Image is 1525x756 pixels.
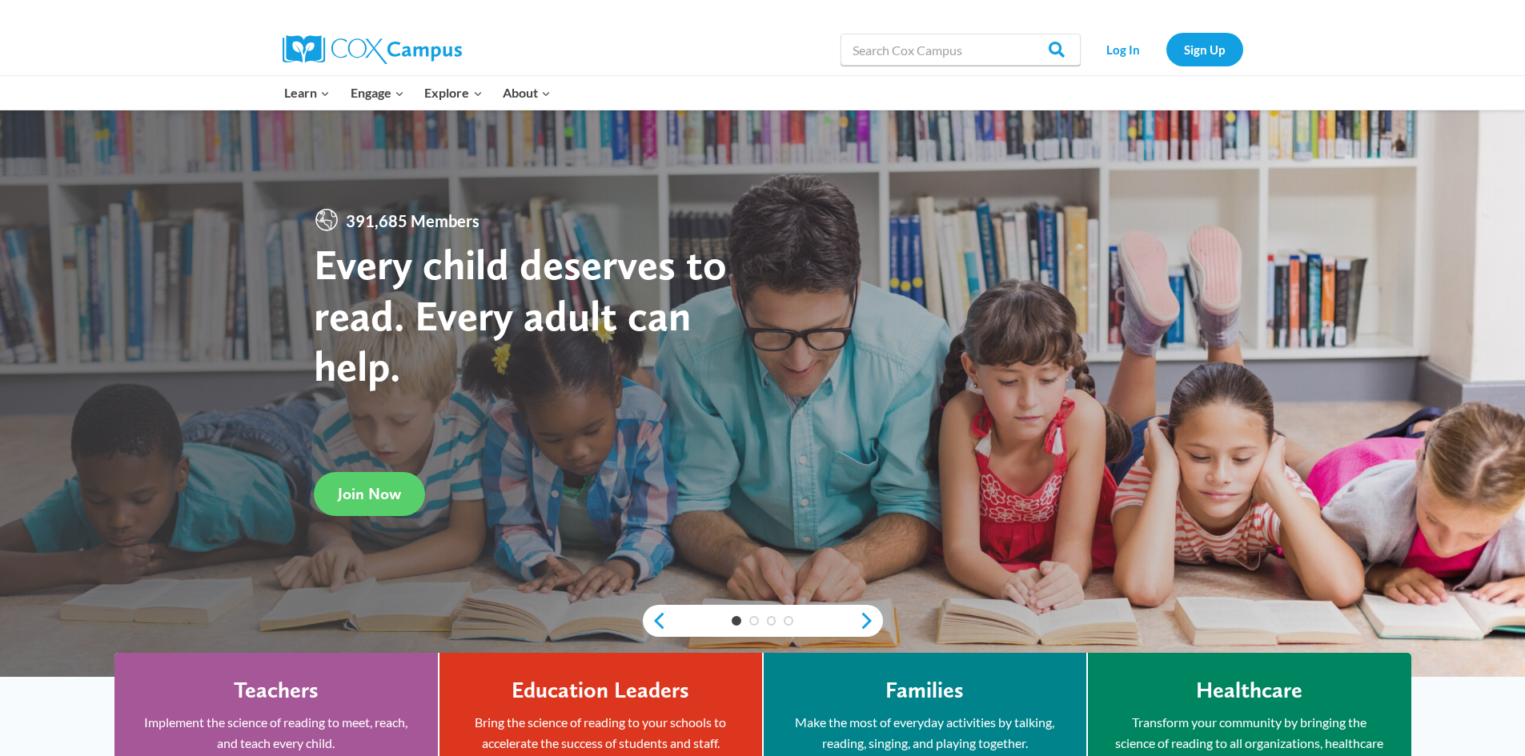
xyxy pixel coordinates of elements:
[275,76,561,110] nav: Primary Navigation
[338,484,401,503] span: Join Now
[784,616,793,626] a: 4
[1089,33,1243,66] nav: Secondary Navigation
[1196,677,1302,704] h4: Healthcare
[643,611,667,630] a: previous
[1089,33,1158,66] a: Log In
[512,677,689,704] h4: Education Leaders
[749,616,759,626] a: 2
[503,82,551,103] span: About
[1166,33,1243,66] a: Sign Up
[788,712,1062,753] p: Make the most of everyday activities by talking, reading, singing, and playing together.
[841,34,1081,66] input: Search Cox Campus
[351,82,404,103] span: Engage
[859,611,883,630] a: next
[283,35,462,64] img: Cox Campus
[314,472,425,516] a: Join Now
[138,712,414,753] p: Implement the science of reading to meet, reach, and teach every child.
[424,82,482,103] span: Explore
[767,616,777,626] a: 3
[339,207,486,233] span: 391,685 Members
[464,712,738,753] p: Bring the science of reading to your schools to accelerate the success of students and staff.
[643,605,883,637] div: content slider buttons
[732,616,741,626] a: 1
[234,677,319,704] h4: Teachers
[885,677,964,704] h4: Families
[314,238,727,391] strong: Every child deserves to read. Every adult can help.
[284,82,330,103] span: Learn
